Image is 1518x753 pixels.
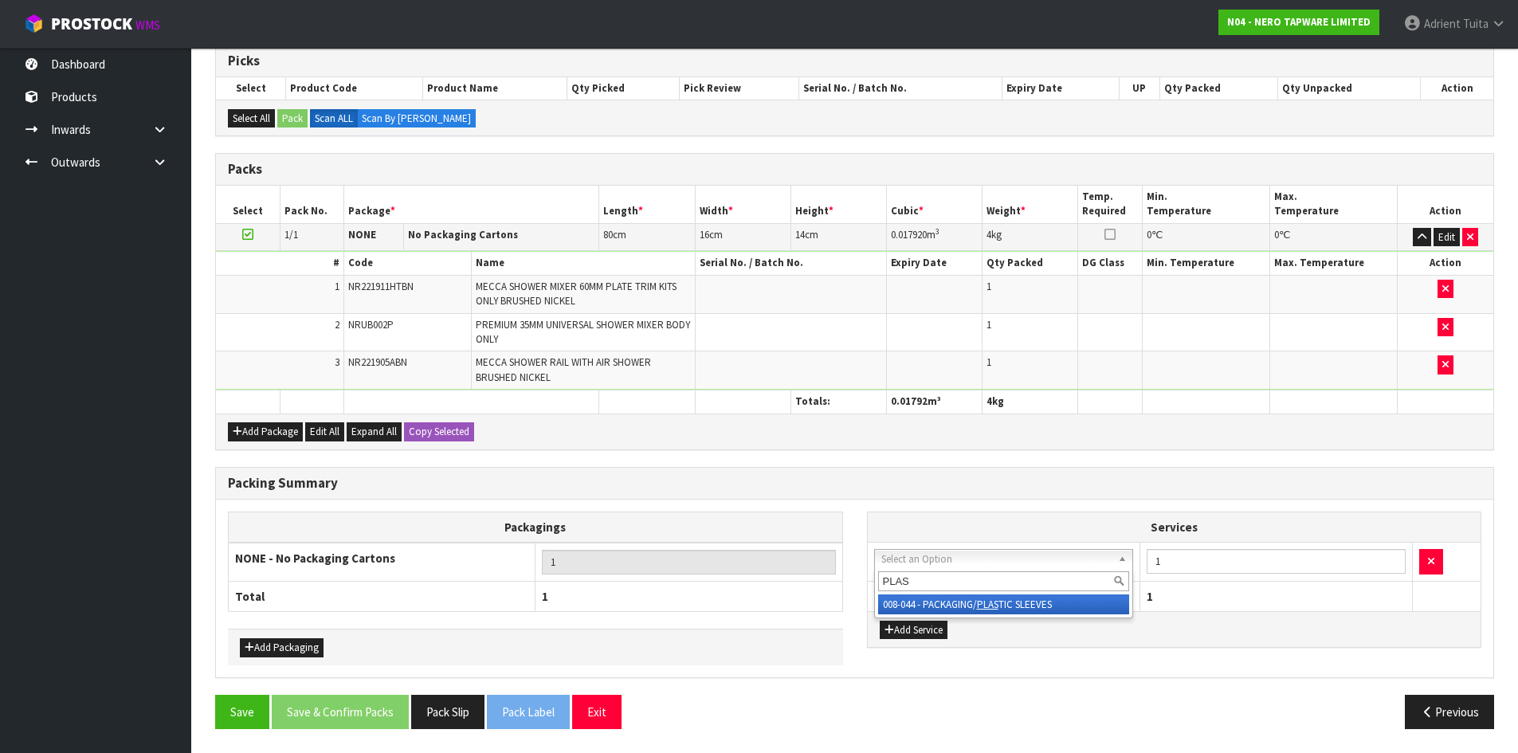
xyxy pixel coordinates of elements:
[987,280,991,293] span: 1
[1269,186,1397,223] th: Max. Temperature
[891,394,928,408] span: 0.01792
[1269,223,1397,251] td: ℃
[24,14,44,33] img: cube-alt.png
[1147,228,1151,241] span: 0
[1078,186,1142,223] th: Temp. Required
[343,186,599,223] th: Package
[411,695,484,729] button: Pack Slip
[347,422,402,441] button: Expand All
[351,425,397,438] span: Expand All
[1405,695,1494,729] button: Previous
[348,280,414,293] span: NR221911HTBN
[987,355,991,369] span: 1
[1147,589,1153,604] span: 1
[1277,77,1420,100] th: Qty Unpacked
[542,589,548,604] span: 1
[335,318,339,331] span: 2
[881,550,1112,569] span: Select an Option
[795,228,805,241] span: 14
[272,695,409,729] button: Save & Confirm Packs
[348,228,376,241] strong: NONE
[603,228,613,241] span: 80
[228,109,275,128] button: Select All
[235,551,395,566] strong: NONE - No Packaging Cartons
[1463,16,1489,31] span: Tuita
[423,77,567,100] th: Product Name
[348,355,407,369] span: NR221905ABN
[695,186,790,223] th: Width
[1269,252,1397,275] th: Max. Temperature
[987,394,992,408] span: 4
[305,422,344,441] button: Edit All
[335,280,339,293] span: 1
[476,318,690,346] span: PREMIUM 35MM UNIVERSAL SHOWER MIXER BODY ONLY
[1078,252,1142,275] th: DG Class
[983,223,1078,251] td: kg
[891,228,927,241] span: 0.017920
[343,252,471,275] th: Code
[408,228,518,241] strong: No Packaging Cartons
[216,77,286,100] th: Select
[936,226,939,237] sup: 3
[599,223,695,251] td: cm
[1159,77,1277,100] th: Qty Packed
[357,109,476,128] label: Scan By [PERSON_NAME]
[215,695,269,729] button: Save
[228,422,303,441] button: Add Package
[487,695,570,729] button: Pack Label
[135,18,160,33] small: WMS
[572,695,622,729] button: Exit
[1274,228,1279,241] span: 0
[1227,15,1371,29] strong: N04 - NERO TAPWARE LIMITED
[987,318,991,331] span: 1
[1398,186,1493,223] th: Action
[1142,186,1269,223] th: Min. Temperature
[887,223,983,251] td: m
[680,77,799,100] th: Pick Review
[695,223,790,251] td: cm
[1424,16,1461,31] span: Adrient
[868,581,1140,611] th: Total
[1142,223,1269,251] td: ℃
[983,186,1078,223] th: Weight
[983,390,1078,414] th: kg
[1421,77,1493,100] th: Action
[240,638,324,657] button: Add Packaging
[277,109,308,128] button: Pack
[404,422,474,441] button: Copy Selected
[229,582,535,612] th: Total
[567,77,680,100] th: Qty Picked
[1398,252,1493,275] th: Action
[790,390,886,414] th: Totals:
[887,186,983,223] th: Cubic
[1002,77,1120,100] th: Expiry Date
[887,390,983,414] th: m³
[599,186,695,223] th: Length
[799,77,1002,100] th: Serial No. / Batch No.
[1142,252,1269,275] th: Min. Temperature
[229,512,843,543] th: Packagings
[1434,228,1460,247] button: Edit
[880,621,947,640] button: Add Service
[228,162,1481,177] h3: Packs
[987,228,991,241] span: 4
[51,14,132,34] span: ProStock
[472,252,696,275] th: Name
[790,186,886,223] th: Height
[1119,77,1159,100] th: UP
[284,228,298,241] span: 1/1
[868,512,1481,543] th: Services
[310,109,358,128] label: Scan ALL
[348,318,394,331] span: NRUB002P
[700,228,709,241] span: 16
[216,186,280,223] th: Select
[790,223,886,251] td: cm
[983,252,1078,275] th: Qty Packed
[1218,10,1379,35] a: N04 - NERO TAPWARE LIMITED
[476,355,651,383] span: MECCA SHOWER RAIL WITH AIR SHOWER BRUSHED NICKEL
[335,355,339,369] span: 3
[228,476,1481,491] h3: Packing Summary
[695,252,886,275] th: Serial No. / Batch No.
[216,252,343,275] th: #
[977,598,998,611] em: PLAS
